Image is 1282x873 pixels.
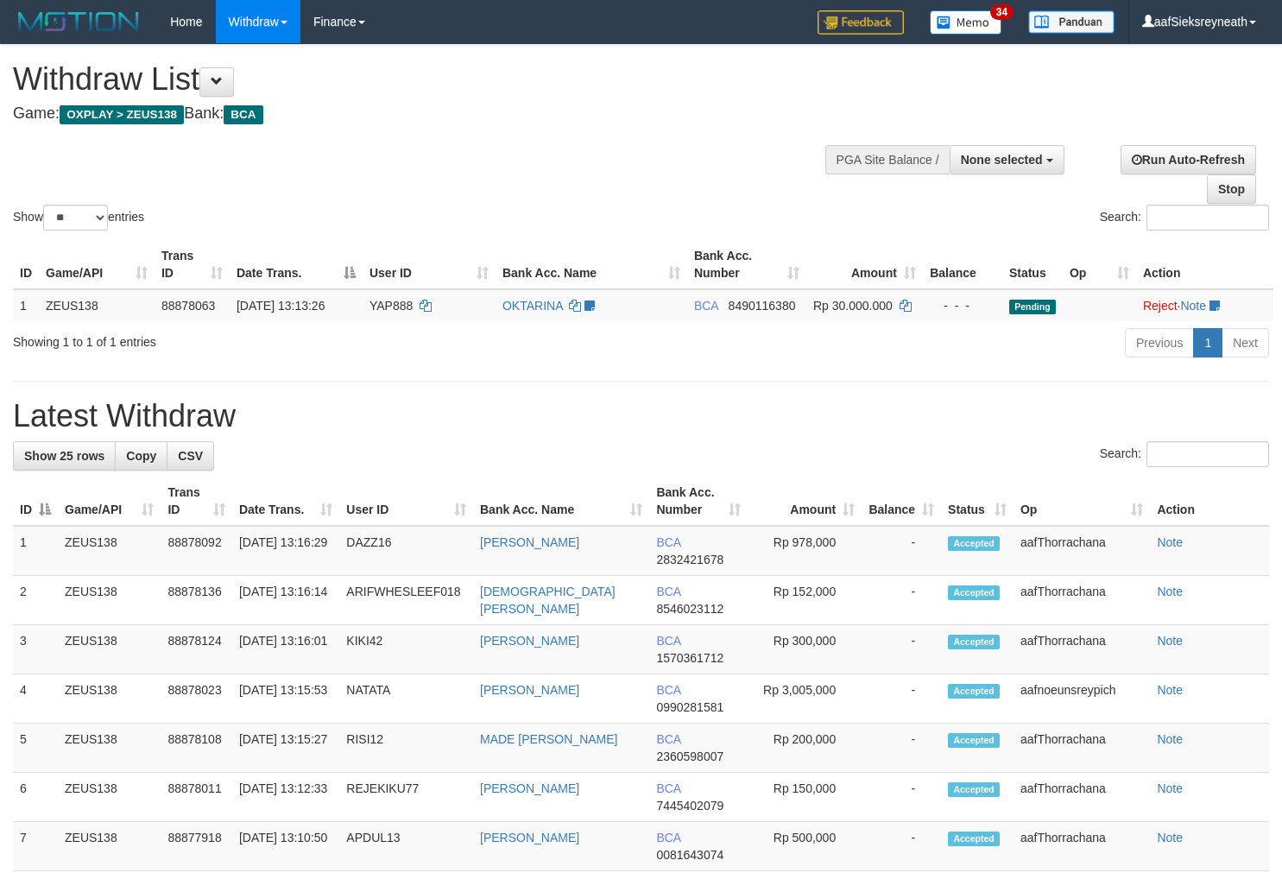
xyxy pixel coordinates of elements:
[339,773,473,822] td: REJEKIKU77
[656,535,680,549] span: BCA
[126,449,156,463] span: Copy
[656,831,680,845] span: BCA
[13,822,58,871] td: 7
[155,240,230,289] th: Trans ID: activate to sort column ascending
[13,205,144,231] label: Show entries
[1014,526,1150,576] td: aafThorrachana
[694,299,718,313] span: BCA
[748,724,862,773] td: Rp 200,000
[339,576,473,625] td: ARIFWHESLEEF018
[161,299,215,313] span: 88878063
[480,535,579,549] a: [PERSON_NAME]
[339,526,473,576] td: DAZZ16
[862,724,941,773] td: -
[1100,205,1269,231] label: Search:
[58,724,161,773] td: ZEUS138
[24,449,104,463] span: Show 25 rows
[39,240,155,289] th: Game/API: activate to sort column ascending
[60,105,184,124] span: OXPLAY > ZEUS138
[656,602,723,616] span: Copy 8546023112 to clipboard
[480,683,579,697] a: [PERSON_NAME]
[1014,576,1150,625] td: aafThorrachana
[224,105,262,124] span: BCA
[480,634,579,648] a: [PERSON_NAME]
[13,674,58,724] td: 4
[656,683,680,697] span: BCA
[13,105,837,123] h4: Game: Bank:
[729,299,796,313] span: Copy 8490116380 to clipboard
[13,441,116,471] a: Show 25 rows
[1014,625,1150,674] td: aafThorrachana
[818,10,904,35] img: Feedback.jpg
[232,625,339,674] td: [DATE] 13:16:01
[748,674,862,724] td: Rp 3,005,000
[656,750,723,763] span: Copy 2360598007 to clipboard
[656,651,723,665] span: Copy 1570361712 to clipboard
[1146,205,1269,231] input: Search:
[232,822,339,871] td: [DATE] 13:10:50
[948,536,1000,551] span: Accepted
[806,240,923,289] th: Amount: activate to sort column ascending
[339,477,473,526] th: User ID: activate to sort column ascending
[161,576,231,625] td: 88878136
[656,732,680,746] span: BCA
[58,576,161,625] td: ZEUS138
[369,299,413,313] span: YAP888
[232,724,339,773] td: [DATE] 13:15:27
[13,724,58,773] td: 5
[339,674,473,724] td: NATATA
[13,526,58,576] td: 1
[948,782,1000,797] span: Accepted
[930,297,995,314] div: - - -
[13,326,521,351] div: Showing 1 to 1 of 1 entries
[1157,683,1183,697] a: Note
[656,799,723,813] span: Copy 7445402079 to clipboard
[748,526,862,576] td: Rp 978,000
[230,240,363,289] th: Date Trans.: activate to sort column descending
[13,289,39,321] td: 1
[948,832,1000,846] span: Accepted
[161,773,231,822] td: 88878011
[1136,289,1273,321] td: ·
[862,822,941,871] td: -
[813,299,893,313] span: Rp 30.000.000
[656,700,723,714] span: Copy 0990281581 to clipboard
[1180,299,1206,313] a: Note
[656,585,680,598] span: BCA
[1157,535,1183,549] a: Note
[13,625,58,674] td: 3
[232,477,339,526] th: Date Trans.: activate to sort column ascending
[950,145,1064,174] button: None selected
[161,822,231,871] td: 88877918
[748,477,862,526] th: Amount: activate to sort column ascending
[748,576,862,625] td: Rp 152,000
[1136,240,1273,289] th: Action
[43,205,108,231] select: Showentries
[161,625,231,674] td: 88878124
[1121,145,1256,174] a: Run Auto-Refresh
[58,674,161,724] td: ZEUS138
[232,526,339,576] td: [DATE] 13:16:29
[862,773,941,822] td: -
[1157,732,1183,746] a: Note
[748,773,862,822] td: Rp 150,000
[1009,300,1056,314] span: Pending
[1014,773,1150,822] td: aafThorrachana
[930,10,1002,35] img: Button%20Memo.svg
[363,240,496,289] th: User ID: activate to sort column ascending
[161,477,231,526] th: Trans ID: activate to sort column ascending
[1193,328,1222,357] a: 1
[13,773,58,822] td: 6
[58,625,161,674] td: ZEUS138
[13,399,1269,433] h1: Latest Withdraw
[1222,328,1269,357] a: Next
[232,773,339,822] td: [DATE] 13:12:33
[178,449,203,463] span: CSV
[961,153,1043,167] span: None selected
[13,576,58,625] td: 2
[39,289,155,321] td: ZEUS138
[825,145,950,174] div: PGA Site Balance /
[339,822,473,871] td: APDUL13
[161,674,231,724] td: 88878023
[58,477,161,526] th: Game/API: activate to sort column ascending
